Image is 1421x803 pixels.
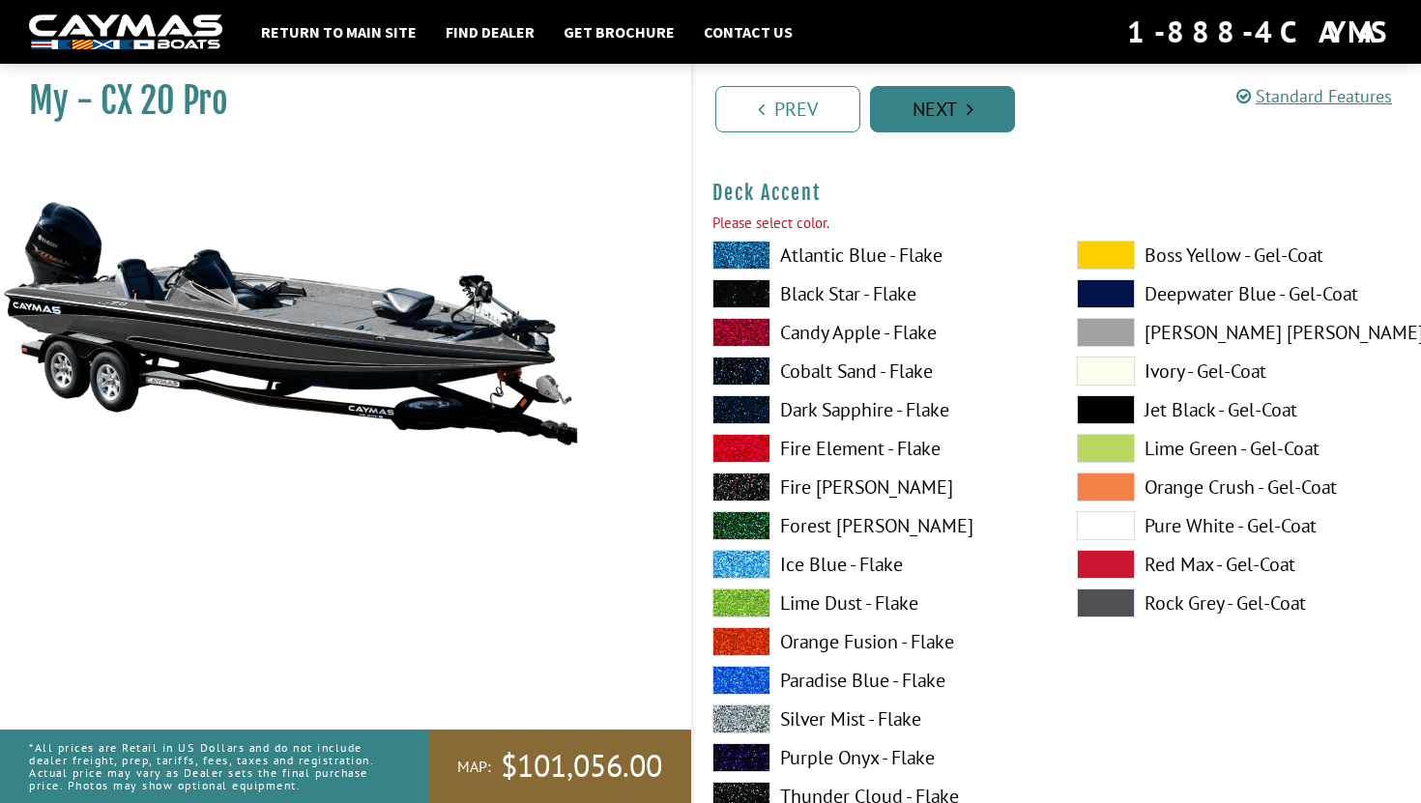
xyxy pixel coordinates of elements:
[712,666,1038,695] label: Paradise Blue - Flake
[710,83,1421,132] ul: Pagination
[1077,395,1403,424] label: Jet Black - Gel-Coat
[712,395,1038,424] label: Dark Sapphire - Flake
[870,86,1015,132] a: Next
[501,746,662,787] span: $101,056.00
[712,511,1038,540] label: Forest [PERSON_NAME]
[712,213,1402,235] div: Please select color.
[1077,434,1403,463] label: Lime Green - Gel-Coat
[1077,511,1403,540] label: Pure White - Gel-Coat
[1077,318,1403,347] label: [PERSON_NAME] [PERSON_NAME] - Gel-Coat
[712,588,1038,617] label: Lime Dust - Flake
[1077,241,1403,270] label: Boss Yellow - Gel-Coat
[1077,357,1403,386] label: Ivory - Gel-Coat
[29,79,643,123] h1: My - CX 20 Pro
[436,19,544,44] a: Find Dealer
[712,181,1402,205] h4: Deck Accent
[428,730,691,803] a: MAP:$101,056.00
[712,357,1038,386] label: Cobalt Sand - Flake
[712,241,1038,270] label: Atlantic Blue - Flake
[251,19,426,44] a: Return to main site
[1077,550,1403,579] label: Red Max - Gel-Coat
[712,279,1038,308] label: Black Star - Flake
[1077,588,1403,617] label: Rock Grey - Gel-Coat
[712,318,1038,347] label: Candy Apple - Flake
[457,757,491,777] span: MAP:
[29,14,222,50] img: white-logo-c9c8dbefe5ff5ceceb0f0178aa75bf4bb51f6bca0971e226c86eb53dfe498488.png
[1077,279,1403,308] label: Deepwater Blue - Gel-Coat
[712,627,1038,656] label: Orange Fusion - Flake
[712,743,1038,772] label: Purple Onyx - Flake
[694,19,802,44] a: Contact Us
[1236,85,1392,107] a: Standard Features
[1077,473,1403,502] label: Orange Crush - Gel-Coat
[554,19,684,44] a: Get Brochure
[712,550,1038,579] label: Ice Blue - Flake
[1127,11,1392,53] div: 1-888-4CAYMAS
[712,473,1038,502] label: Fire [PERSON_NAME]
[712,704,1038,733] label: Silver Mist - Flake
[712,434,1038,463] label: Fire Element - Flake
[715,86,860,132] a: Prev
[29,731,385,802] p: *All prices are Retail in US Dollars and do not include dealer freight, prep, tariffs, fees, taxe...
